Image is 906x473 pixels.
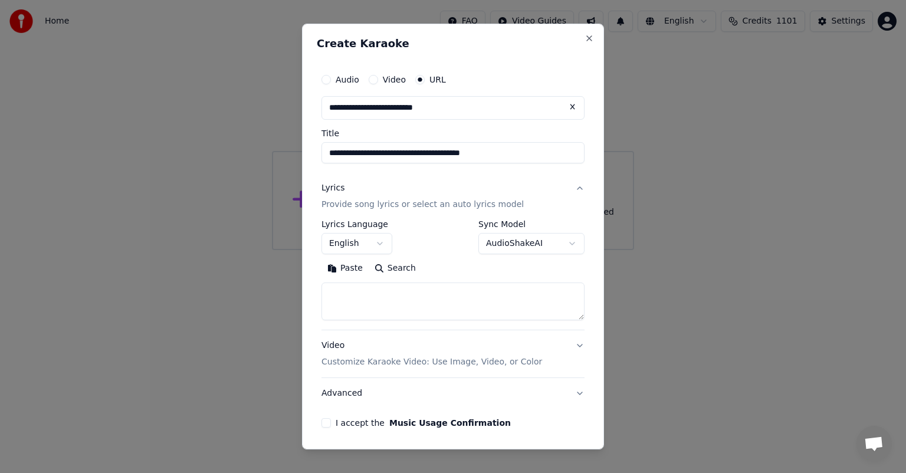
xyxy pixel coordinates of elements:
[383,75,406,84] label: Video
[369,259,422,278] button: Search
[336,419,511,427] label: I accept the
[317,38,589,49] h2: Create Karaoke
[429,75,446,84] label: URL
[321,129,585,137] label: Title
[389,419,511,427] button: I accept the
[321,173,585,220] button: LyricsProvide song lyrics or select an auto lyrics model
[321,340,542,368] div: Video
[478,220,585,228] label: Sync Model
[321,378,585,409] button: Advanced
[321,182,344,194] div: Lyrics
[321,259,369,278] button: Paste
[321,356,542,368] p: Customize Karaoke Video: Use Image, Video, or Color
[321,330,585,377] button: VideoCustomize Karaoke Video: Use Image, Video, or Color
[321,220,392,228] label: Lyrics Language
[321,220,585,330] div: LyricsProvide song lyrics or select an auto lyrics model
[321,199,524,211] p: Provide song lyrics or select an auto lyrics model
[336,75,359,84] label: Audio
